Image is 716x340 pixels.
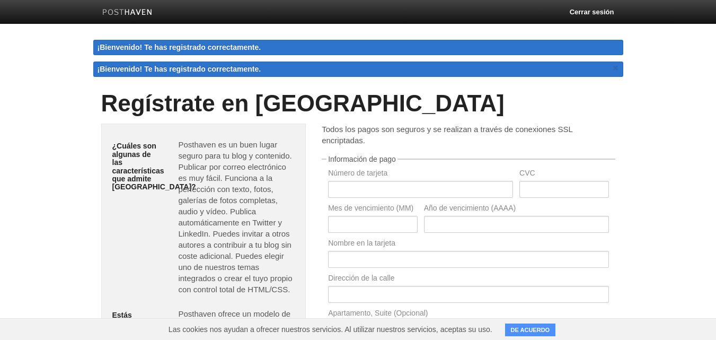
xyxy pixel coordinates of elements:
[505,324,556,336] button: DE ACUERDO
[102,9,153,17] img: Posthaven-bar
[328,169,387,177] font: Número de tarjeta
[519,169,535,177] font: CVC
[511,327,550,333] font: DE ACUERDO
[328,239,395,247] font: Nombre en la tarjeta
[98,43,261,51] font: ¡Bienvenido! Te has registrado correctamente.
[101,90,505,116] font: Regístrate en [GEOGRAPHIC_DATA]
[178,140,292,294] font: Posthaven es un buen lugar seguro para tu blog y contenido. Publicar por correo electrónico es mu...
[328,309,428,317] font: Apartamento, Suite (Opcional)
[424,204,516,212] font: Año de vencimiento (AAAA)
[322,125,572,145] font: Todos los pagos son seguros y se realizan a través de conexiones SSL encriptadas.
[112,142,196,191] font: ¿Cuáles son algunas de las características que admite [GEOGRAPHIC_DATA]?
[98,65,261,73] font: ¡Bienvenido! Te has registrado correctamente.
[570,8,614,16] font: Cerrar sesión
[328,274,394,282] font: Dirección de la calle
[169,325,492,334] font: Las cookies nos ayudan a ofrecer nuestros servicios. Al utilizar nuestros servicios, aceptas su uso.
[613,63,618,73] font: ×
[328,204,413,212] font: Mes de vencimiento (MM)
[328,155,396,163] font: Información de pago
